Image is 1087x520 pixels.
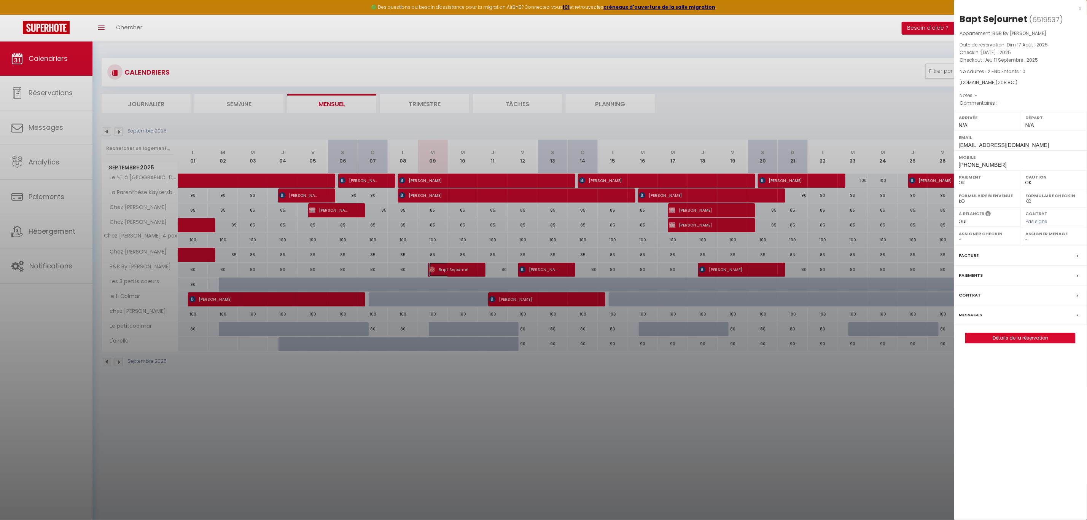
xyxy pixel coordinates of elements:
i: Sélectionner OUI si vous souhaiter envoyer les séquences de messages post-checkout [985,211,991,219]
p: Appartement : [960,30,1081,37]
span: [EMAIL_ADDRESS][DOMAIN_NAME] [959,142,1049,148]
p: Notes : [960,92,1081,99]
span: N/A [1025,122,1034,128]
span: B&B By [PERSON_NAME] [992,30,1046,37]
p: Checkout : [960,56,1081,64]
span: - [975,92,977,99]
div: [DOMAIN_NAME] [960,79,1081,86]
span: Nb Adultes : 2 - [960,68,1025,75]
div: Bapt Sejournet [960,13,1027,25]
span: N/A [959,122,968,128]
span: Dim 17 Août . 2025 [1007,41,1048,48]
span: Pas signé [1025,218,1047,225]
label: Paiement [959,173,1015,181]
span: - [997,100,1000,106]
span: ( ) [1029,14,1063,25]
label: Arrivée [959,114,1015,121]
button: Ouvrir le widget de chat LiveChat [6,3,29,26]
label: Caution [1025,173,1082,181]
label: Formulaire Checkin [1025,192,1082,199]
label: Contrat [959,291,981,299]
span: 208.8 [998,79,1011,86]
label: Paiements [959,271,983,279]
label: A relancer [959,211,984,217]
label: Facture [959,252,979,260]
p: Date de réservation : [960,41,1081,49]
label: Email [959,134,1082,141]
span: [DATE] . 2025 [981,49,1011,56]
label: Contrat [1025,211,1047,215]
label: Assigner Menage [1025,230,1082,238]
span: Jeu 11 Septembre . 2025 [984,57,1038,63]
span: 6519537 [1032,15,1060,24]
label: Messages [959,311,982,319]
label: Assigner Checkin [959,230,1015,238]
label: Formulaire Bienvenue [959,192,1015,199]
span: ( € ) [996,79,1017,86]
div: x [954,4,1081,13]
a: Détails de la réservation [966,333,1075,343]
label: Mobile [959,153,1082,161]
p: Commentaires : [960,99,1081,107]
span: [PHONE_NUMBER] [959,162,1007,168]
label: Départ [1025,114,1082,121]
p: Checkin : [960,49,1081,56]
span: Nb Enfants : 0 [994,68,1025,75]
